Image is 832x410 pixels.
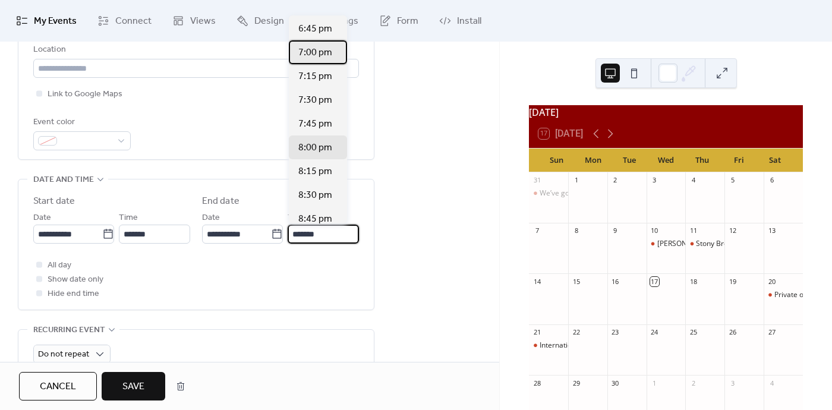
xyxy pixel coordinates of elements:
div: Stony Brook Vertrans Home [696,239,788,249]
button: Cancel [19,372,97,400]
div: 10 [650,226,659,235]
a: Design [228,5,293,37]
div: 2 [689,379,698,387]
a: Settings [296,5,367,37]
span: 7:15 pm [298,70,332,84]
div: 20 [767,277,776,286]
span: Date [33,211,51,225]
div: Private off-site [764,290,803,300]
div: 15 [572,277,581,286]
span: 7:45 pm [298,117,332,131]
span: Date and time [33,173,94,187]
div: 5 [728,176,737,185]
span: Show date only [48,273,103,287]
div: We’ve got it all going on— All summer long! ☀️ [529,188,568,198]
span: 7:00 pm [298,46,332,60]
span: All day [48,258,71,273]
div: 22 [572,328,581,337]
a: My Events [7,5,86,37]
div: 12 [728,226,737,235]
span: My Events [34,14,77,29]
span: 6:45 pm [298,22,332,36]
span: 8:30 pm [298,188,332,203]
span: Connect [115,14,152,29]
div: Location [33,43,357,57]
span: 8:00 pm [298,141,332,155]
div: 19 [728,277,737,286]
span: Design [254,14,284,29]
div: 18 [689,277,698,286]
div: 1 [572,176,581,185]
div: 16 [611,277,620,286]
span: Recurring event [33,323,105,338]
div: We’ve got it all going on— All summer long! ☀️ [540,188,693,198]
div: Fri [720,149,757,172]
span: Link to Google Maps [48,87,122,102]
div: Mon [575,149,611,172]
div: Thu [684,149,720,172]
div: 2 [611,176,620,185]
span: Time [288,211,307,225]
span: Do not repeat [38,346,89,362]
div: 27 [767,328,776,337]
span: Install [457,14,481,29]
div: Private off-site [774,290,822,300]
a: Views [163,5,225,37]
div: Tue [612,149,648,172]
div: 6 [767,176,776,185]
span: Cancel [40,380,76,394]
div: 7 [532,226,541,235]
span: 8:15 pm [298,165,332,179]
div: Event color [33,115,128,130]
div: End date [202,194,239,209]
div: International [DATE] [540,340,607,351]
div: Start date [33,194,75,209]
a: Install [430,5,490,37]
div: 4 [767,379,776,387]
div: 26 [728,328,737,337]
a: Form [370,5,427,37]
span: Time [119,211,138,225]
div: 17 [650,277,659,286]
div: Sat [757,149,793,172]
div: 1 [650,379,659,387]
div: 31 [532,176,541,185]
div: International Day of Peace [529,340,568,351]
div: 3 [650,176,659,185]
div: 4 [689,176,698,185]
span: 8:45 pm [298,212,332,226]
div: Sun [538,149,575,172]
span: Views [190,14,216,29]
div: Dan's Power Women of the East End [647,239,686,249]
span: 7:30 pm [298,93,332,108]
div: 11 [689,226,698,235]
button: Save [102,372,165,400]
div: 21 [532,328,541,337]
div: 28 [532,379,541,387]
a: Connect [89,5,160,37]
div: 24 [650,328,659,337]
div: 9 [611,226,620,235]
span: Save [122,380,144,394]
div: Wed [648,149,684,172]
div: [DATE] [529,105,803,119]
div: 25 [689,328,698,337]
div: 8 [572,226,581,235]
div: 13 [767,226,776,235]
div: 29 [572,379,581,387]
div: 3 [728,379,737,387]
span: Date [202,211,220,225]
span: Form [397,14,418,29]
div: 14 [532,277,541,286]
div: Stony Brook Vertrans Home [685,239,724,249]
div: 30 [611,379,620,387]
div: 23 [611,328,620,337]
span: Hide end time [48,287,99,301]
